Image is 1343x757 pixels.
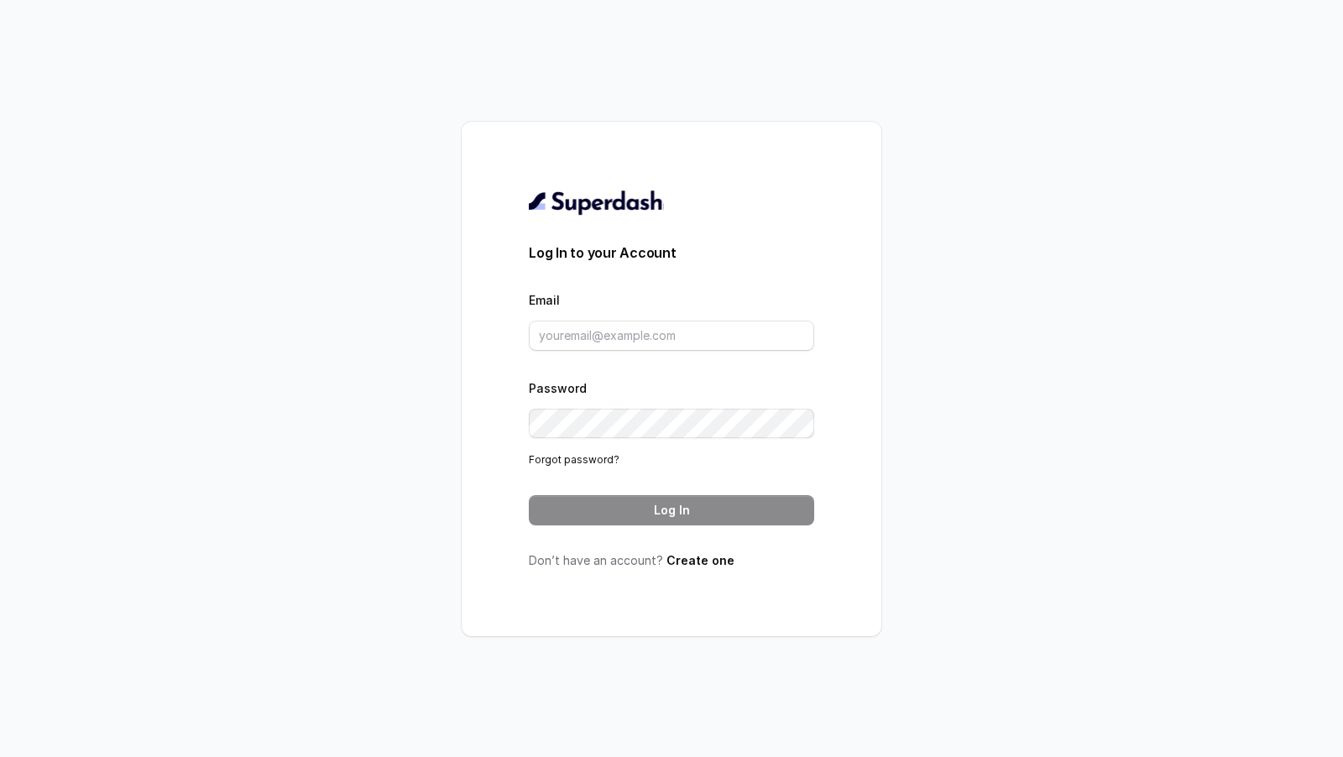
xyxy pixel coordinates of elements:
[529,293,560,307] label: Email
[529,453,619,466] a: Forgot password?
[529,243,814,263] h3: Log In to your Account
[529,495,814,525] button: Log In
[529,381,587,395] label: Password
[529,321,814,351] input: youremail@example.com
[529,552,814,569] p: Don’t have an account?
[529,189,664,216] img: light.svg
[666,553,734,567] a: Create one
